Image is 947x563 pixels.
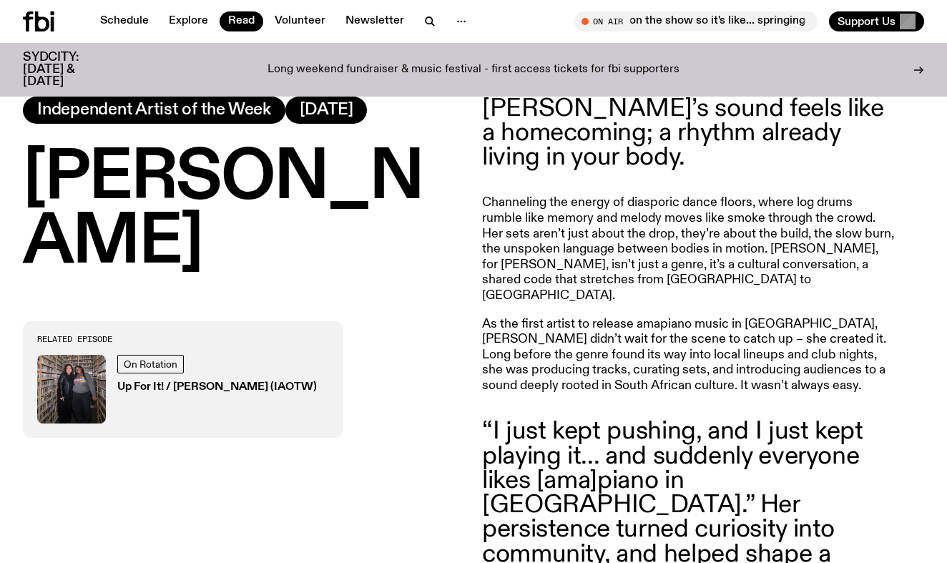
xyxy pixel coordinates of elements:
a: Schedule [92,11,157,31]
h3: Related Episode [37,336,329,343]
p: [PERSON_NAME]’s sound feels like a homecoming; a rhythm already living in your body. [482,97,894,170]
a: Newsletter [337,11,413,31]
a: Volunteer [266,11,334,31]
h3: SYDCITY: [DATE] & [DATE] [23,52,114,88]
h3: Up For It! / [PERSON_NAME] (IAOTW) [117,382,317,393]
span: Independent Artist of the Week [37,102,271,118]
button: On AirMornings with [PERSON_NAME] / Springing into some great music haha do u see what i did ther... [574,11,818,31]
a: Explore [160,11,217,31]
p: Channeling the energy of diasporic dance floors, where log drums rumble like memory and melody mo... [482,195,894,303]
span: [DATE] [300,102,353,118]
h1: [PERSON_NAME] [23,147,465,275]
p: As the first artist to release amapiano music in [GEOGRAPHIC_DATA], [PERSON_NAME] didn’t wait for... [482,317,894,394]
a: Read [220,11,263,31]
p: Long weekend fundraiser & music festival - first access tickets for fbi supporters [268,64,679,77]
span: Support Us [838,15,896,28]
a: On RotationUp For It! / [PERSON_NAME] (IAOTW) [37,355,329,424]
button: Support Us [829,11,924,31]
